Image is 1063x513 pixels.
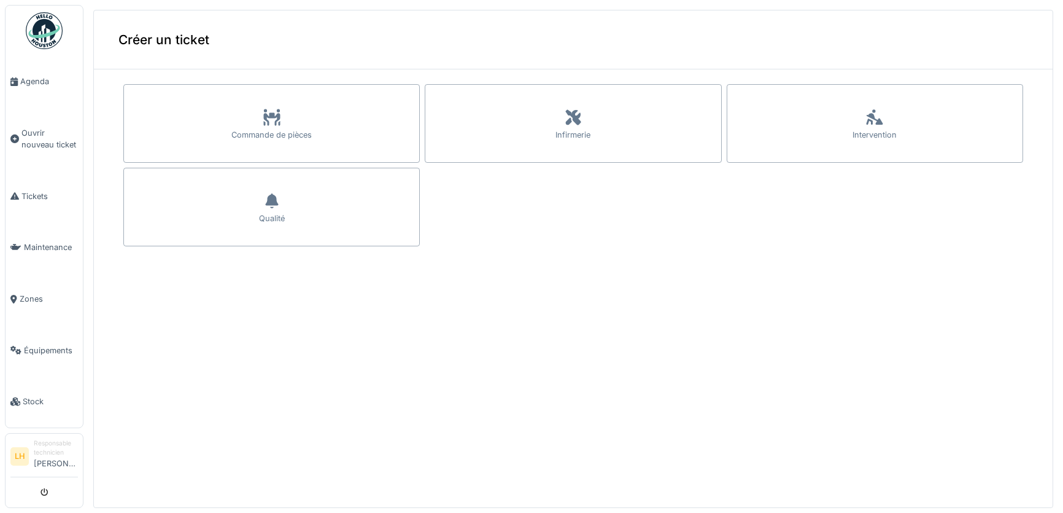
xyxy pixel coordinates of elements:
img: Badge_color-CXgf-gQk.svg [26,12,63,49]
span: Ouvrir nouveau ticket [21,127,78,151]
a: LH Responsable technicien[PERSON_NAME] [10,439,78,477]
div: Qualité [259,213,285,224]
div: Créer un ticket [94,10,1053,69]
div: Infirmerie [555,129,590,141]
span: Zones [20,293,78,305]
a: Zones [6,273,83,325]
a: Équipements [6,325,83,377]
a: Ouvrir nouveau ticket [6,108,83,171]
div: Responsable technicien [34,439,78,458]
span: Équipements [24,345,78,356]
span: Maintenance [24,241,78,253]
div: Intervention [852,129,897,141]
a: Maintenance [6,222,83,273]
span: Agenda [20,76,78,87]
div: Commande de pièces [231,129,312,141]
a: Agenda [6,56,83,108]
a: Stock [6,376,83,428]
span: Stock [23,396,78,407]
li: [PERSON_NAME] [34,439,78,474]
li: LH [10,447,29,466]
a: Tickets [6,171,83,222]
span: Tickets [21,190,78,202]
